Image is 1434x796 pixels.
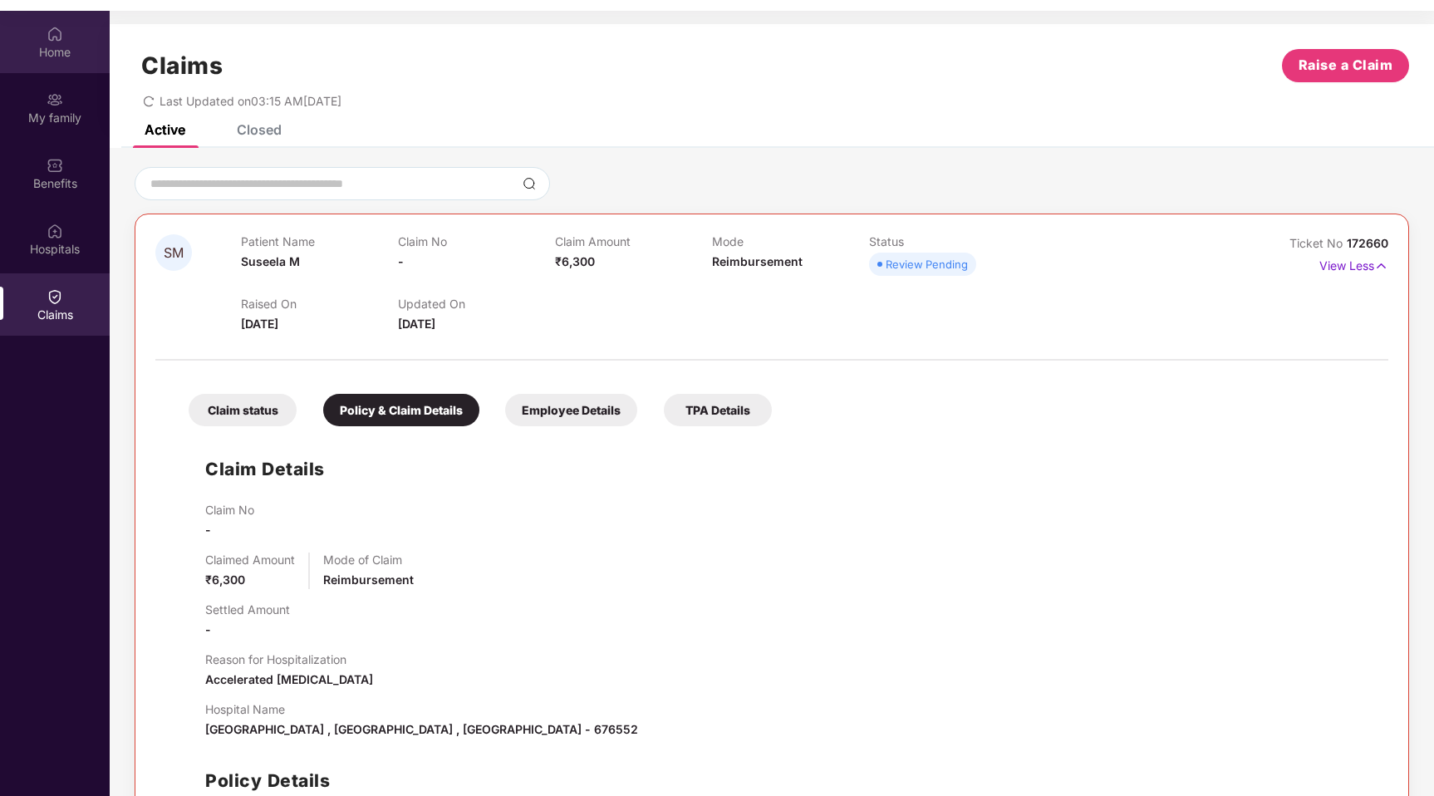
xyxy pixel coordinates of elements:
img: svg+xml;base64,PHN2ZyBpZD0iSG9tZSIgeG1sbnM9Imh0dHA6Ly93d3cudzMub3JnLzIwMDAvc3ZnIiB3aWR0aD0iMjAiIG... [47,26,63,42]
p: Mode [712,234,869,248]
p: Claim No [398,234,555,248]
p: Patient Name [241,234,398,248]
img: svg+xml;base64,PHN2ZyB4bWxucz0iaHR0cDovL3d3dy53My5vcmcvMjAwMC9zdmciIHdpZHRoPSIxNyIgaGVpZ2h0PSIxNy... [1374,257,1388,275]
div: Review Pending [886,256,968,273]
img: svg+xml;base64,PHN2ZyB3aWR0aD0iMjAiIGhlaWdodD0iMjAiIHZpZXdCb3g9IjAgMCAyMCAyMCIgZmlsbD0ibm9uZSIgeG... [47,91,63,108]
h1: Policy Details [205,767,330,794]
img: svg+xml;base64,PHN2ZyBpZD0iU2VhcmNoLTMyeDMyIiB4bWxucz0iaHR0cDovL3d3dy53My5vcmcvMjAwMC9zdmciIHdpZH... [523,177,536,190]
p: Status [869,234,1026,248]
span: Raise a Claim [1299,55,1393,76]
button: Raise a Claim [1282,49,1409,82]
p: Updated On [398,297,555,311]
span: [DATE] [241,317,278,331]
p: Claim Amount [555,234,712,248]
div: Policy & Claim Details [323,394,479,426]
p: Hospital Name [205,702,638,716]
span: [DATE] [398,317,435,331]
img: svg+xml;base64,PHN2ZyBpZD0iQ2xhaW0iIHhtbG5zPSJodHRwOi8vd3d3LnczLm9yZy8yMDAwL3N2ZyIgd2lkdGg9IjIwIi... [47,288,63,305]
span: Accelerated [MEDICAL_DATA] [205,672,373,686]
p: Claim No [205,503,254,517]
p: Settled Amount [205,602,290,617]
span: Suseela M [241,254,300,268]
span: Reimbursement [712,254,803,268]
p: Reason for Hospitalization [205,652,373,666]
p: View Less [1319,253,1388,275]
span: Reimbursement [323,572,414,587]
div: Employee Details [505,394,637,426]
p: Mode of Claim [323,553,414,567]
div: TPA Details [664,394,772,426]
p: Claimed Amount [205,553,295,567]
div: Closed [237,121,282,138]
img: svg+xml;base64,PHN2ZyBpZD0iQmVuZWZpdHMiIHhtbG5zPSJodHRwOi8vd3d3LnczLm9yZy8yMDAwL3N2ZyIgd2lkdGg9Ij... [47,157,63,174]
span: ₹6,300 [555,254,595,268]
span: Last Updated on 03:15 AM[DATE] [160,94,341,108]
span: ₹6,300 [205,572,245,587]
span: - [205,622,211,636]
span: Ticket No [1289,236,1347,250]
div: Claim status [189,394,297,426]
span: - [205,523,211,537]
h1: Claims [141,52,223,80]
div: Active [145,121,185,138]
span: - [398,254,404,268]
img: svg+xml;base64,PHN2ZyBpZD0iSG9zcGl0YWxzIiB4bWxucz0iaHR0cDovL3d3dy53My5vcmcvMjAwMC9zdmciIHdpZHRoPS... [47,223,63,239]
span: [GEOGRAPHIC_DATA] , [GEOGRAPHIC_DATA] , [GEOGRAPHIC_DATA] - 676552 [205,722,638,736]
span: SM [164,246,184,260]
span: 172660 [1347,236,1388,250]
p: Raised On [241,297,398,311]
span: redo [143,94,155,108]
h1: Claim Details [205,455,325,483]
